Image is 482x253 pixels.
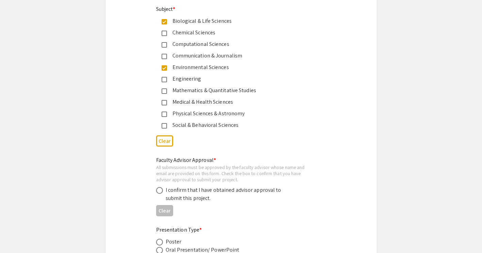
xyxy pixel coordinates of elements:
[167,75,310,83] div: Engineering
[156,205,173,216] button: Clear
[167,29,310,37] div: Chemical Sciences
[167,109,310,118] div: Physical Sciences & Astronomy
[156,226,202,233] mat-label: Presentation Type
[167,40,310,48] div: Computational Sciences
[156,135,173,147] button: Clear
[156,164,315,182] div: All submissions must be approved by the faculty advisor whose name and email are provided on this...
[167,17,310,25] div: Biological & Life Sciences
[5,222,29,248] iframe: Chat
[167,52,310,60] div: Communication & Journalism
[167,121,310,129] div: Social & Behavioral Sciences
[167,86,310,95] div: Mathematics & Quantitative Studies
[166,238,182,246] div: Poster
[156,156,216,164] mat-label: Faculty Advisor Approval
[167,63,310,71] div: Environmental Sciences
[156,5,176,13] mat-label: Subject
[166,186,285,202] div: I confirm that I have obtained advisor approval to submit this project.
[167,98,310,106] div: Medical & Health Sciences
